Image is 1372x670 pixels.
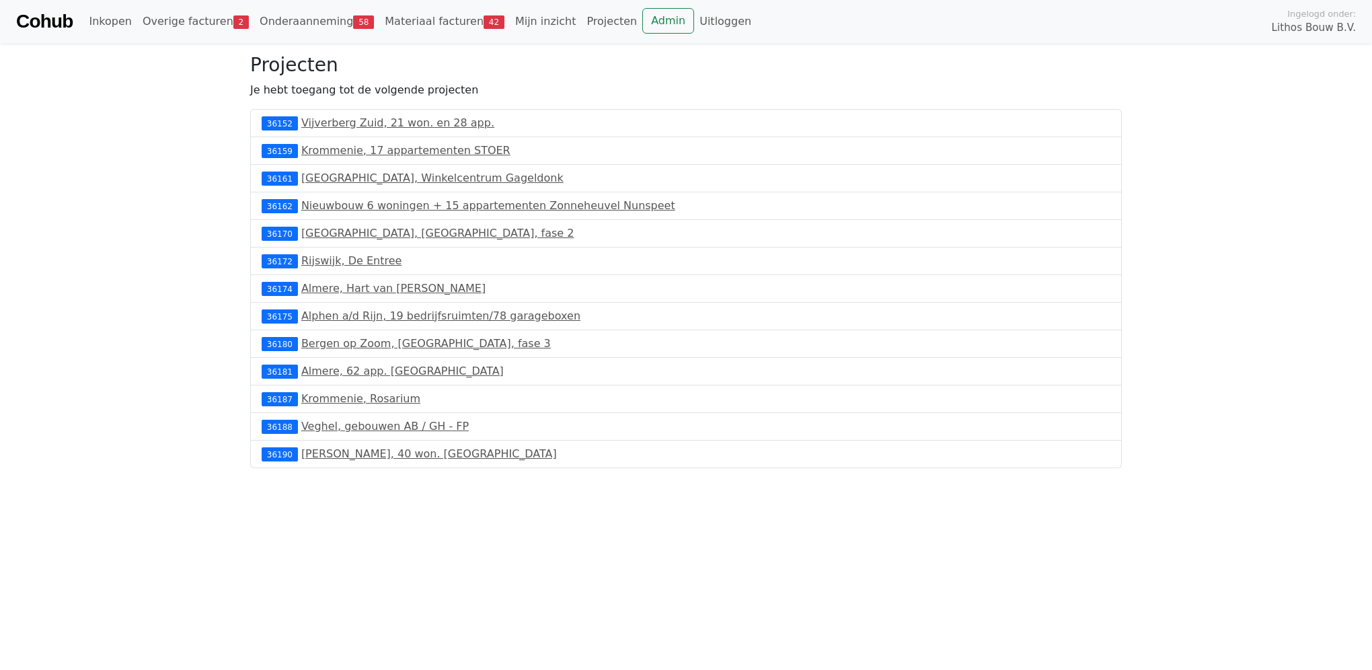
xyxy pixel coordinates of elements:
a: Overige facturen2 [137,8,254,35]
div: 36188 [262,420,298,433]
a: [GEOGRAPHIC_DATA], Winkelcentrum Gageldonk [301,172,564,184]
span: 58 [353,15,374,29]
a: Bergen op Zoom, [GEOGRAPHIC_DATA], fase 3 [301,337,551,350]
div: 36187 [262,392,298,406]
a: Krommenie, 17 appartementen STOER [301,144,510,157]
div: 36181 [262,365,298,378]
div: 36190 [262,447,298,461]
div: 36152 [262,116,298,130]
a: [GEOGRAPHIC_DATA], [GEOGRAPHIC_DATA], fase 2 [301,227,574,239]
a: Onderaanneming58 [254,8,379,35]
a: Veghel, gebouwen AB / GH - FP [301,420,469,433]
div: 36174 [262,282,298,295]
h3: Projecten [250,54,1122,77]
a: Uitloggen [694,8,757,35]
div: 36162 [262,199,298,213]
a: Mijn inzicht [510,8,582,35]
a: Cohub [16,5,73,38]
a: Almere, 62 app. [GEOGRAPHIC_DATA] [301,365,504,377]
a: Krommenie, Rosarium [301,392,420,405]
div: 36159 [262,144,298,157]
a: [PERSON_NAME], 40 won. [GEOGRAPHIC_DATA] [301,447,557,460]
a: Rijswijk, De Entree [301,254,402,267]
a: Nieuwbouw 6 woningen + 15 appartementen Zonneheuvel Nunspeet [301,199,675,212]
span: Ingelogd onder: [1287,7,1356,20]
div: 36175 [262,309,298,323]
div: 36180 [262,337,298,350]
div: 36170 [262,227,298,240]
p: Je hebt toegang tot de volgende projecten [250,82,1122,98]
span: 42 [484,15,504,29]
a: Alphen a/d Rijn, 19 bedrijfsruimten/78 garageboxen [301,309,580,322]
a: Projecten [581,8,642,35]
a: Materiaal facturen42 [379,8,510,35]
div: 36161 [262,172,298,185]
a: Admin [642,8,694,34]
a: Inkopen [83,8,137,35]
a: Almere, Hart van [PERSON_NAME] [301,282,486,295]
div: 36172 [262,254,298,268]
a: Vijverberg Zuid, 21 won. en 28 app. [301,116,494,129]
span: 2 [233,15,249,29]
span: Lithos Bouw B.V. [1272,20,1356,36]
